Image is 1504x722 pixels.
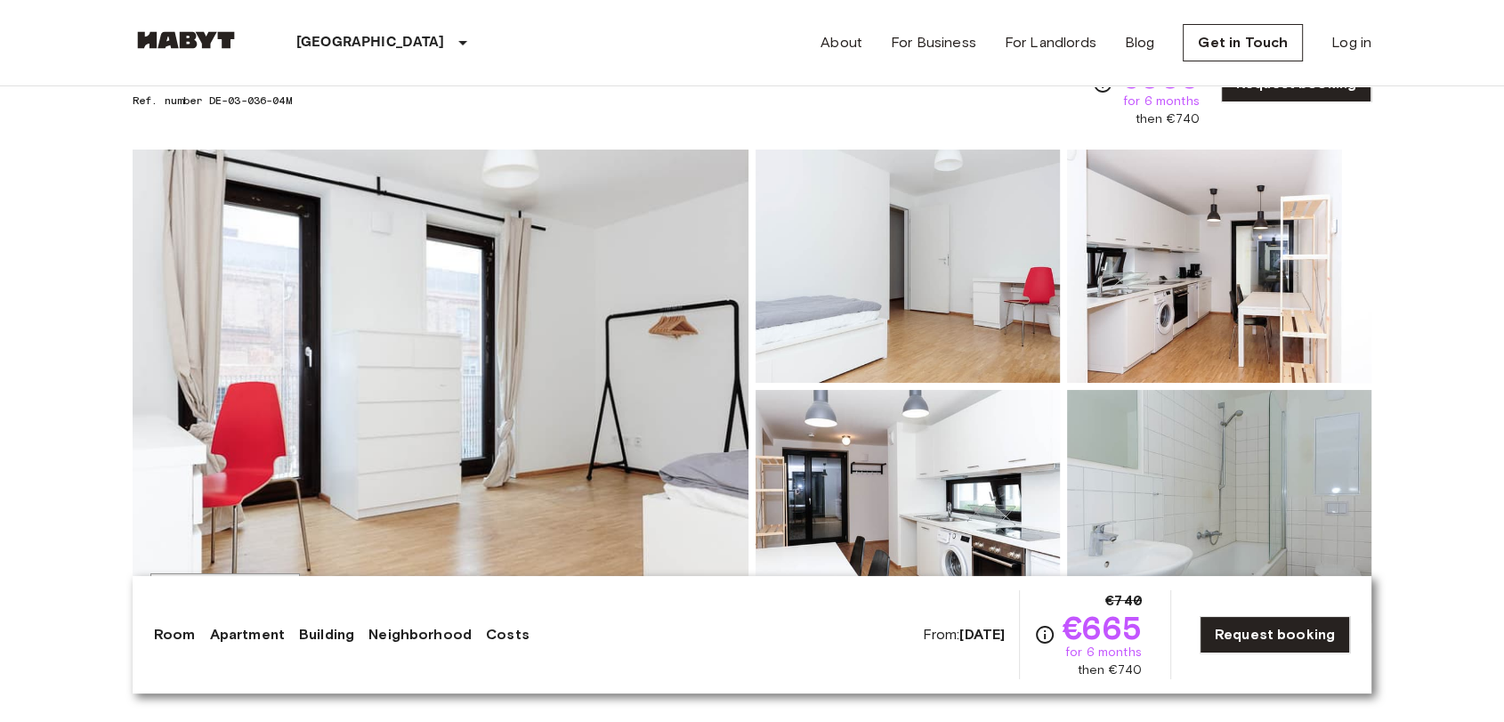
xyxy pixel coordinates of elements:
b: [DATE] [959,626,1005,643]
img: Marketing picture of unit DE-03-036-04M [133,150,748,623]
span: Ref. number DE-03-036-04M [133,93,384,109]
p: [GEOGRAPHIC_DATA] [296,32,445,53]
img: Habyt [133,31,239,49]
a: For Business [891,32,976,53]
span: then €740 [1077,661,1141,679]
a: Apartment [210,624,285,645]
span: €665 [1063,612,1142,644]
span: €740 [1105,590,1142,612]
span: for 6 months [1123,93,1200,110]
svg: Check cost overview for full price breakdown. Please note that discounts apply to new joiners onl... [1034,624,1055,645]
span: €665 [1120,61,1200,93]
span: then €740 [1135,110,1199,128]
a: Log in [1331,32,1371,53]
a: Blog [1125,32,1155,53]
a: Room [154,624,196,645]
span: for 6 months [1065,644,1142,661]
button: Show all photos [150,573,300,606]
img: Picture of unit DE-03-036-04M [756,390,1060,623]
a: Get in Touch [1183,24,1303,61]
img: Picture of unit DE-03-036-04M [1067,390,1371,623]
a: Neighborhood [368,624,472,645]
span: From: [922,625,1005,645]
a: Costs [486,624,530,645]
a: Building [299,624,354,645]
a: Request booking [1200,616,1350,653]
a: About [821,32,862,53]
a: For Landlords [1005,32,1096,53]
img: Picture of unit DE-03-036-04M [1067,150,1371,383]
img: Picture of unit DE-03-036-04M [756,150,1060,383]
